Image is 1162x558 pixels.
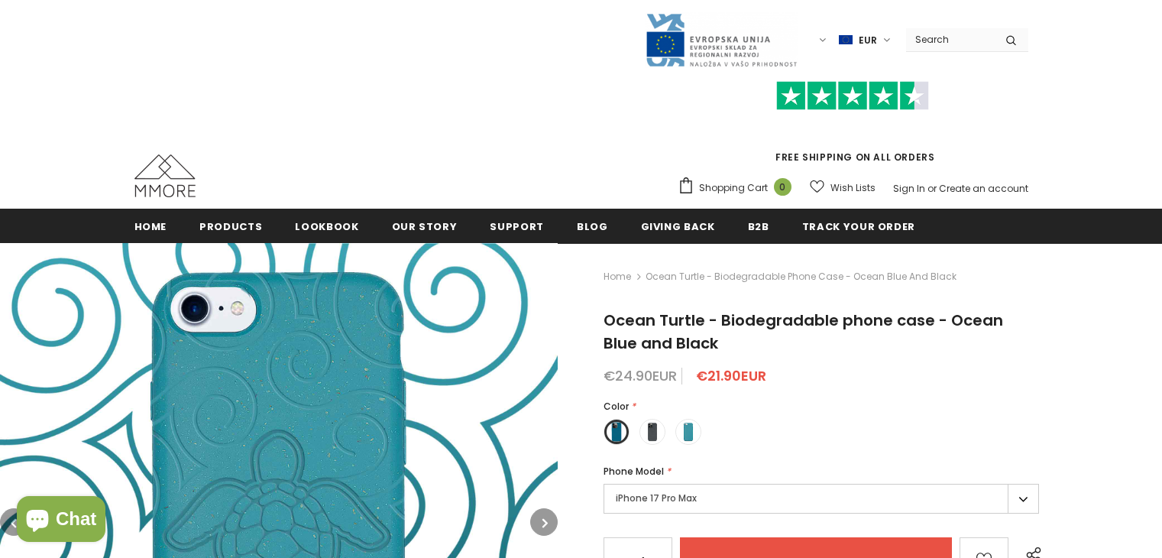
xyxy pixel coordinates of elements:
[802,219,915,234] span: Track your order
[776,81,929,111] img: Trust Pilot Stars
[490,209,544,243] a: support
[748,209,769,243] a: B2B
[199,209,262,243] a: Products
[678,110,1028,150] iframe: Customer reviews powered by Trustpilot
[696,366,766,385] span: €21.90EUR
[604,268,631,286] a: Home
[641,209,715,243] a: Giving back
[830,180,876,196] span: Wish Lists
[604,465,664,478] span: Phone Model
[678,177,799,200] a: Shopping Cart 0
[774,178,791,196] span: 0
[134,219,167,234] span: Home
[490,219,544,234] span: support
[392,219,458,234] span: Our Story
[604,400,629,413] span: Color
[577,219,608,234] span: Blog
[699,180,768,196] span: Shopping Cart
[604,366,677,385] span: €24.90EUR
[802,209,915,243] a: Track your order
[577,209,608,243] a: Blog
[906,28,994,50] input: Search Site
[939,182,1028,195] a: Create an account
[134,209,167,243] a: Home
[392,209,458,243] a: Our Story
[645,12,798,68] img: Javni Razpis
[199,219,262,234] span: Products
[810,174,876,201] a: Wish Lists
[893,182,925,195] a: Sign In
[678,88,1028,164] span: FREE SHIPPING ON ALL ORDERS
[859,33,877,48] span: EUR
[645,33,798,46] a: Javni Razpis
[295,219,358,234] span: Lookbook
[12,496,110,546] inbox-online-store-chat: Shopify online store chat
[927,182,937,195] span: or
[604,310,1003,354] span: Ocean Turtle - Biodegradable phone case - Ocean Blue and Black
[134,154,196,197] img: MMORE Cases
[641,219,715,234] span: Giving back
[748,219,769,234] span: B2B
[646,268,956,286] span: Ocean Turtle - Biodegradable phone case - Ocean Blue and Black
[295,209,358,243] a: Lookbook
[604,484,1039,514] label: iPhone 17 Pro Max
